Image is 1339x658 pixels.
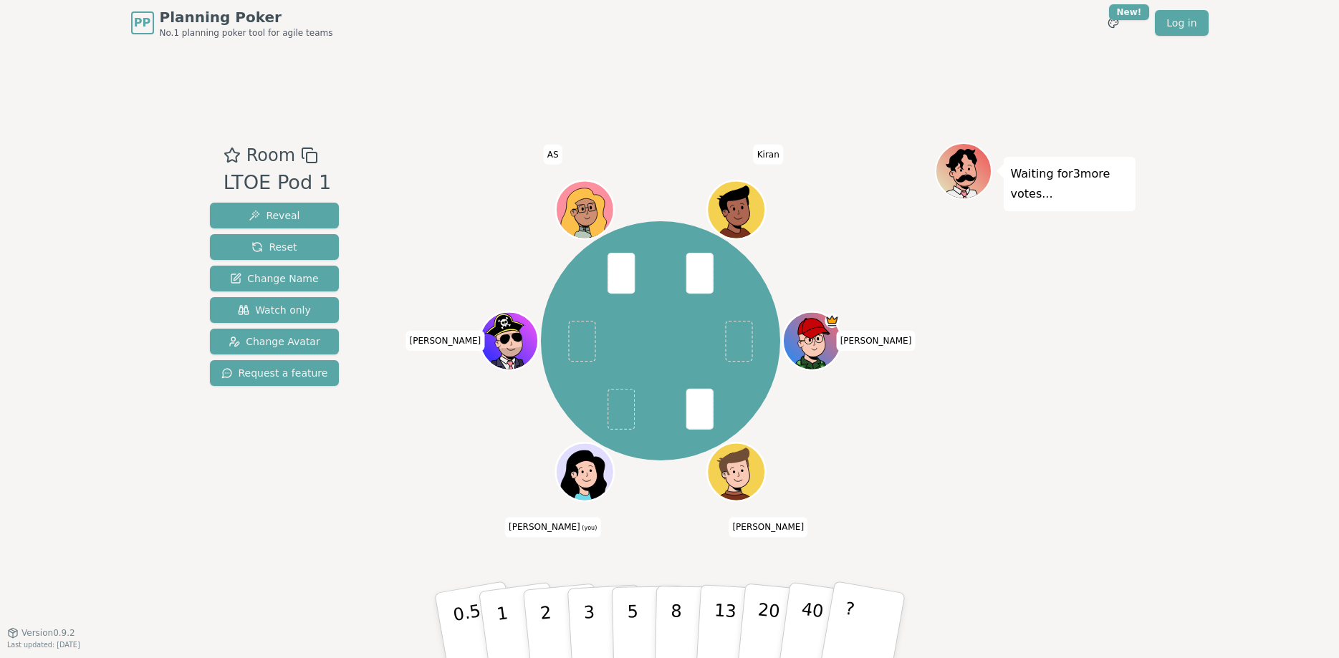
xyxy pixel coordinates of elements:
[505,518,600,538] span: Click to change your name
[7,641,80,649] span: Last updated: [DATE]
[249,208,299,223] span: Reveal
[210,266,340,291] button: Change Name
[837,331,916,351] span: Click to change your name
[210,203,340,228] button: Reveal
[238,303,311,317] span: Watch only
[1100,10,1126,36] button: New!
[557,445,612,499] button: Click to change your avatar
[1109,4,1150,20] div: New!
[224,142,241,168] button: Add as favourite
[246,142,295,168] span: Room
[729,518,807,538] span: Click to change your name
[221,366,328,380] span: Request a feature
[580,526,597,532] span: (you)
[210,360,340,386] button: Request a feature
[229,334,320,349] span: Change Avatar
[230,271,318,286] span: Change Name
[7,627,75,639] button: Version0.9.2
[406,331,485,351] span: Click to change your name
[1155,10,1208,36] a: Log in
[224,168,332,198] div: LTOE Pod 1
[251,240,297,254] span: Reset
[160,7,333,27] span: Planning Poker
[21,627,75,639] span: Version 0.9.2
[131,7,333,39] a: PPPlanning PokerNo.1 planning poker tool for agile teams
[160,27,333,39] span: No.1 planning poker tool for agile teams
[210,329,340,354] button: Change Avatar
[754,145,783,165] span: Click to change your name
[1011,164,1128,204] p: Waiting for 3 more votes...
[210,234,340,260] button: Reset
[544,145,562,165] span: Click to change your name
[134,14,150,32] span: PP
[825,314,839,328] span: Jim is the host
[210,297,340,323] button: Watch only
